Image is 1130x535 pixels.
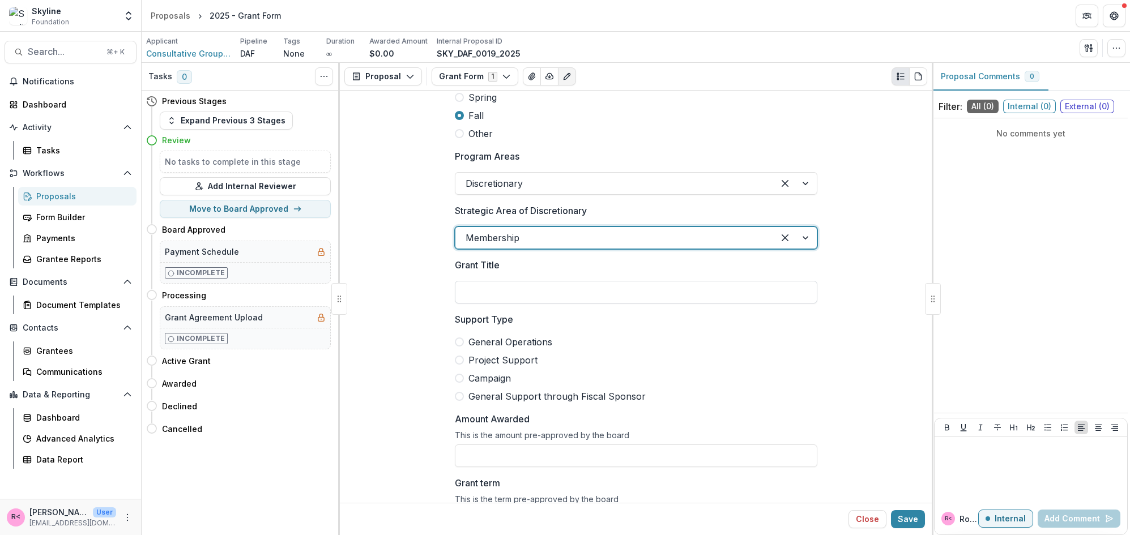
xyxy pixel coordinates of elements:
[146,7,195,24] a: Proposals
[18,362,137,381] a: Communications
[121,511,134,524] button: More
[468,335,552,349] span: General Operations
[5,118,137,136] button: Open Activity
[36,412,127,423] div: Dashboard
[162,355,211,367] h4: Active Grant
[468,390,646,403] span: General Support through Fiscal Sponsor
[1108,421,1122,434] button: Align Right
[283,36,300,46] p: Tags
[36,453,127,465] div: Data Report
[240,36,267,46] p: Pipeline
[369,48,394,59] p: $0.00
[148,72,172,82] h3: Tasks
[162,400,197,412] h4: Declined
[23,169,118,178] span: Workflows
[36,433,127,444] div: Advanced Analytics
[974,421,987,434] button: Italicize
[455,258,500,272] p: Grant Title
[5,95,137,114] a: Dashboard
[932,63,1048,91] button: Proposal Comments
[28,46,100,57] span: Search...
[5,319,137,337] button: Open Contacts
[177,268,225,278] p: Incomplete
[940,421,954,434] button: Bold
[432,67,518,85] button: Grant Form1
[36,366,127,378] div: Communications
[957,421,970,434] button: Underline
[437,48,521,59] p: SKY_DAF_0019_2025
[146,36,178,46] p: Applicant
[1103,5,1125,27] button: Get Help
[18,208,137,226] a: Form Builder
[162,224,225,236] h4: Board Approved
[18,429,137,448] a: Advanced Analytics
[991,421,1004,434] button: Strike
[23,277,118,287] span: Documents
[315,67,333,85] button: Toggle View Cancelled Tasks
[165,246,239,258] h5: Payment Schedule
[369,36,428,46] p: Awarded Amount
[18,141,137,160] a: Tasks
[468,91,497,104] span: Spring
[1007,421,1021,434] button: Heading 1
[36,345,127,357] div: Grantees
[326,36,355,46] p: Duration
[5,386,137,404] button: Open Data & Reporting
[455,476,500,490] p: Grant term
[165,311,263,323] h5: Grant Agreement Upload
[18,250,137,268] a: Grantee Reports
[5,273,137,291] button: Open Documents
[468,109,484,122] span: Fall
[455,494,817,508] div: This is the term pre-approved by the board
[468,127,493,140] span: Other
[1091,421,1105,434] button: Align Center
[939,100,962,113] p: Filter:
[5,41,137,63] button: Search...
[32,5,69,17] div: Skyline
[455,430,817,444] div: This is the amount pre-approved by the board
[36,190,127,202] div: Proposals
[36,144,127,156] div: Tasks
[283,48,305,59] p: None
[18,187,137,206] a: Proposals
[1038,510,1120,528] button: Add Comment
[146,48,231,59] a: Consultative Group on Biological Diversity
[36,211,127,223] div: Form Builder
[558,67,576,85] button: Edit as form
[1076,5,1098,27] button: Partners
[240,48,255,59] p: DAF
[344,67,422,85] button: Proposal
[967,100,999,113] span: All ( 0 )
[776,174,794,192] div: Clear selected options
[1057,421,1071,434] button: Ordered List
[945,516,952,521] div: Rose Brookhouse <rose@skylinefoundation.org>
[455,204,587,217] p: Strategic Area of Discretionary
[1003,100,1056,113] span: Internal ( 0 )
[326,48,332,59] p: ∞
[23,390,118,400] span: Data & Reporting
[468,353,538,367] span: Project Support
[23,123,118,132] span: Activity
[1060,100,1114,113] span: External ( 0 )
[210,10,281,22] div: 2025 - Grant Form
[1024,421,1038,434] button: Heading 2
[160,200,331,218] button: Move to Board Approved
[18,341,137,360] a: Grantees
[848,510,886,528] button: Close
[162,95,227,107] h4: Previous Stages
[23,77,132,87] span: Notifications
[162,289,206,301] h4: Processing
[36,232,127,244] div: Payments
[177,333,225,344] p: Incomplete
[1041,421,1055,434] button: Bullet List
[1030,72,1034,80] span: 0
[32,17,69,27] span: Foundation
[891,510,925,528] button: Save
[5,72,137,91] button: Notifications
[160,177,331,195] button: Add Internal Reviewer
[23,99,127,110] div: Dashboard
[995,514,1026,524] p: Internal
[5,164,137,182] button: Open Workflows
[146,7,285,24] nav: breadcrumb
